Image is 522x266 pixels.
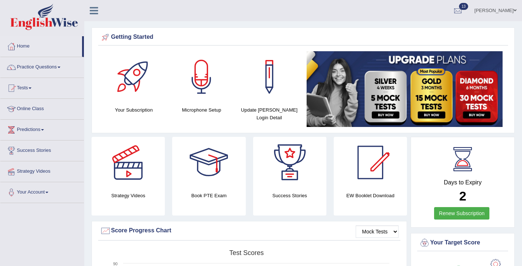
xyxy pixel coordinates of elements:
text: 90 [113,262,118,266]
a: Your Account [0,182,84,201]
b: 2 [459,189,466,203]
a: Success Stories [0,141,84,159]
h4: Success Stories [253,192,326,199]
h4: EW Booklet Download [334,192,407,199]
h4: Book PTE Exam [172,192,245,199]
tspan: Test scores [229,249,264,256]
a: Practice Questions [0,57,84,75]
div: Score Progress Chart [100,225,399,236]
h4: Strategy Videos [92,192,165,199]
a: Home [0,36,82,55]
div: Your Target Score [419,237,506,248]
a: Strategy Videos [0,161,84,180]
h4: Your Subscription [104,106,164,114]
h4: Update [PERSON_NAME] Login Detail [239,106,300,121]
a: Predictions [0,120,84,138]
img: small5.jpg [307,51,503,127]
div: Getting Started [100,32,506,43]
a: Renew Subscription [434,207,489,220]
a: Tests [0,78,84,96]
h4: Days to Expiry [419,179,506,186]
a: Online Class [0,99,84,117]
h4: Microphone Setup [171,106,232,114]
span: 13 [459,3,468,10]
